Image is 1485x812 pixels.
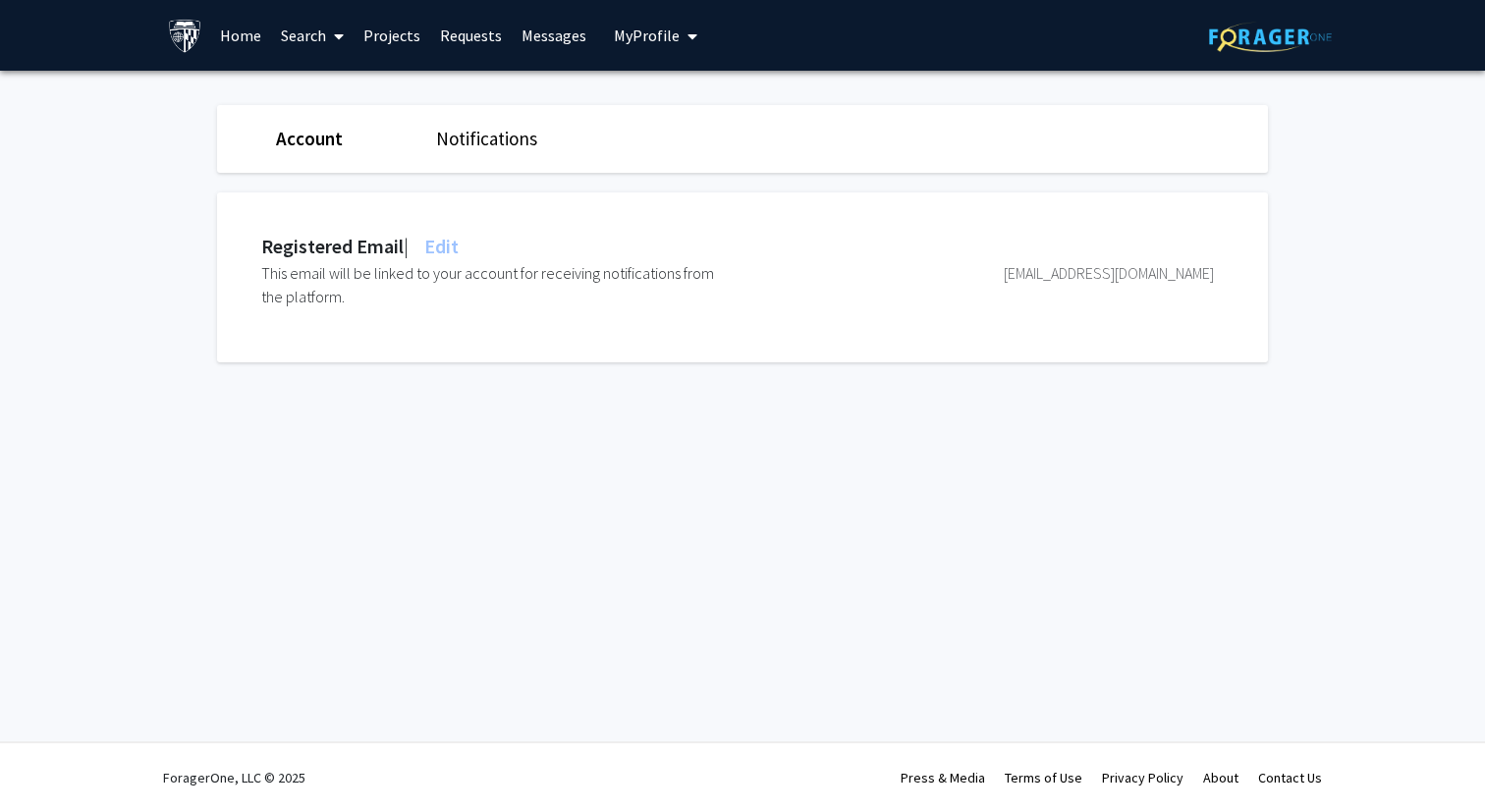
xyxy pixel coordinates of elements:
[436,127,537,150] a: Notifications
[901,769,985,786] a: Press & Media
[1209,22,1332,52] img: ForagerOne Logo
[354,1,430,70] a: Projects
[1203,769,1238,786] a: About
[1102,769,1183,786] a: Privacy Policy
[163,743,305,812] div: ForagerOne, LLC © 2025
[261,232,459,261] div: Registered Email
[404,234,409,258] span: |
[738,261,1214,308] div: [EMAIL_ADDRESS][DOMAIN_NAME]
[1005,769,1082,786] a: Terms of Use
[512,1,596,70] a: Messages
[261,261,738,308] div: This email will be linked to your account for receiving notifications from the platform.
[276,127,343,150] a: Account
[1258,769,1322,786] a: Contact Us
[430,1,512,70] a: Requests
[168,19,202,53] img: Johns Hopkins University Logo
[15,724,83,797] iframe: Chat
[614,26,680,45] span: My Profile
[420,234,459,258] span: Edit
[271,1,354,70] a: Search
[210,1,271,70] a: Home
